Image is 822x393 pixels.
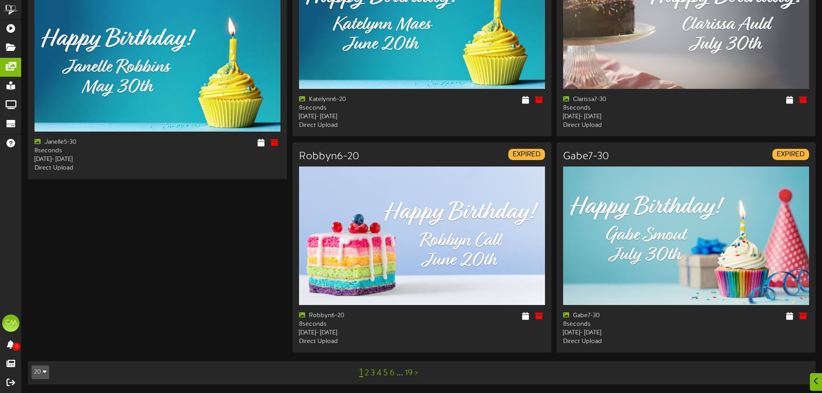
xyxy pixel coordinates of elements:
div: Direct Upload [299,337,416,346]
a: 4 [377,368,381,378]
span: 0 [13,343,20,351]
div: 8 seconds [299,104,416,113]
a: 19 [405,368,413,378]
img: 652119c7-a1fc-494c-8c69-d2150e109ef6gabe7-30.jpg [563,167,809,305]
div: 8 seconds [299,320,416,329]
a: ... [397,368,403,378]
div: [DATE] - [DATE] [563,113,680,121]
div: Direct Upload [563,121,680,130]
div: CM [2,314,19,332]
a: 6 [390,368,395,378]
strong: EXPIRED [777,151,805,158]
h3: Robbyn6-20 [299,151,359,162]
div: Clarissa7-30 [563,95,680,104]
div: Gabe7-30 [563,311,680,320]
a: 2 [365,368,369,378]
a: 5 [383,368,388,378]
div: [DATE] - [DATE] [299,329,416,337]
div: Direct Upload [35,164,151,173]
img: 348725f9-57d9-4bde-b53b-93ba03b11a54robbyn6-20.jpg [299,167,545,305]
div: Robbyn6-20 [299,311,416,320]
div: [DATE] - [DATE] [299,113,416,121]
div: Direct Upload [563,337,680,346]
button: 20 [31,365,49,379]
a: 1 [359,367,363,378]
div: Direct Upload [299,121,416,130]
div: 8 seconds [35,147,151,155]
a: 3 [371,368,375,378]
div: 8 seconds [563,104,680,113]
div: [DATE] - [DATE] [35,155,151,164]
div: Katelynn6-20 [299,95,416,104]
div: 8 seconds [563,320,680,329]
strong: EXPIRED [513,151,541,158]
div: Janelle5-30 [35,138,151,147]
div: [DATE] - [DATE] [563,329,680,337]
h3: Gabe7-30 [563,151,609,162]
a: > [415,368,418,378]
